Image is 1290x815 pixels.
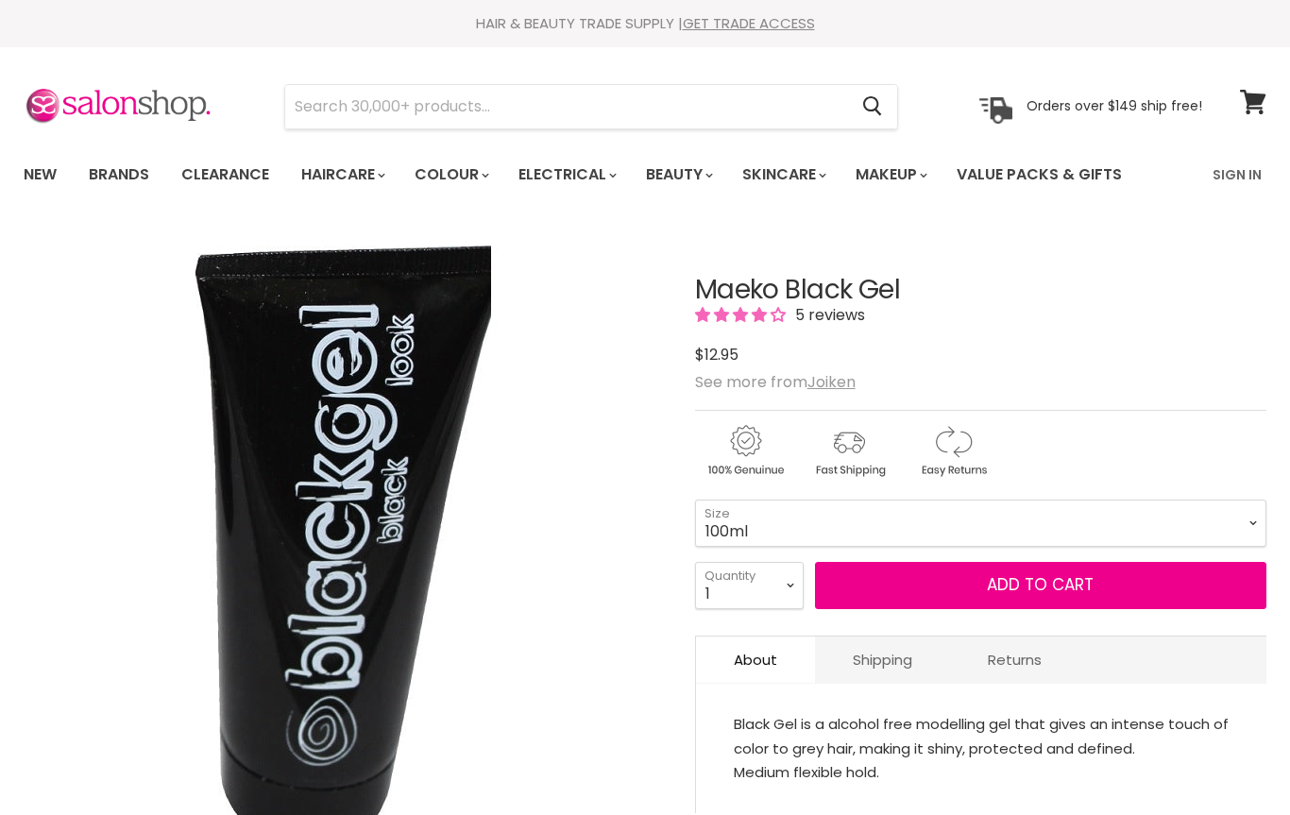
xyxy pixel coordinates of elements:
[695,371,856,393] span: See more from
[942,155,1136,195] a: Value Packs & Gifts
[807,371,856,393] a: Joiken
[1027,97,1202,114] p: Orders over $149 ship free!
[683,13,815,33] a: GET TRADE ACCESS
[695,304,789,326] span: 4.20 stars
[632,155,724,195] a: Beauty
[9,147,1169,202] ul: Main menu
[987,573,1094,596] span: Add to cart
[695,422,795,480] img: genuine.gif
[695,344,738,365] span: $12.95
[285,85,847,128] input: Search
[847,85,897,128] button: Search
[167,155,283,195] a: Clearance
[815,637,950,683] a: Shipping
[728,155,838,195] a: Skincare
[950,637,1079,683] a: Returns
[75,155,163,195] a: Brands
[504,155,628,195] a: Electrical
[287,155,397,195] a: Haircare
[734,712,1229,785] div: Black Gel is a alcohol free modelling gel that gives an intense touch of color to grey hair, maki...
[9,155,71,195] a: New
[400,155,501,195] a: Colour
[789,304,865,326] span: 5 reviews
[695,562,804,609] select: Quantity
[284,84,898,129] form: Product
[799,422,899,480] img: shipping.gif
[815,562,1266,609] button: Add to cart
[1201,155,1273,195] a: Sign In
[841,155,939,195] a: Makeup
[903,422,1003,480] img: returns.gif
[695,276,1266,305] h1: Maeko Black Gel
[696,637,815,683] a: About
